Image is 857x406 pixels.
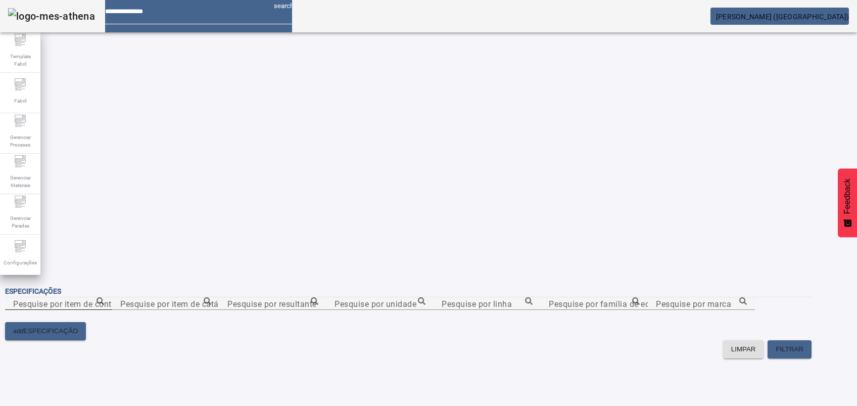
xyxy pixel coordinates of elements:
[227,298,318,310] input: Number
[5,287,61,295] span: Especificações
[335,298,425,310] input: Number
[5,171,35,192] span: Gerenciar Materiais
[13,298,104,310] input: Number
[227,299,317,308] mat-label: Pesquise por resultante
[11,94,29,108] span: Fabril
[5,211,35,233] span: Gerenciar Paradas
[335,299,416,308] mat-label: Pesquise por unidade
[768,340,812,358] button: FILTRAR
[656,299,731,308] mat-label: Pesquise por marca
[776,344,803,354] span: FILTRAR
[723,340,764,358] button: LIMPAR
[656,298,747,310] input: Number
[838,168,857,237] button: Feedback - Mostrar pesquisa
[442,299,512,308] mat-label: Pesquise por linha
[120,298,211,310] input: Number
[5,50,35,71] span: Template Fabril
[442,298,533,310] input: Number
[843,178,852,214] span: Feedback
[1,256,40,269] span: Configurações
[8,8,95,24] img: logo-mes-athena
[5,130,35,152] span: Gerenciar Processo
[549,299,691,308] mat-label: Pesquise por família de equipamento
[23,326,78,336] span: ESPECIFICAÇÃO
[731,344,756,354] span: LIMPAR
[120,299,235,308] mat-label: Pesquise por item de catálogo
[716,13,849,21] span: [PERSON_NAME] ([GEOGRAPHIC_DATA])
[5,322,86,340] button: addESPECIFICAÇÃO
[13,299,126,308] mat-label: Pesquise por item de controle
[549,298,640,310] input: Number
